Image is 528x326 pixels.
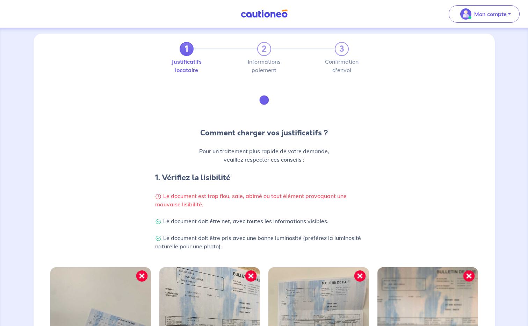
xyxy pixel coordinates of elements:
button: illu_account_valid_menu.svgMon compte [449,5,520,23]
h4: 1. Vérifiez la lisibilité [155,172,373,183]
img: illu_list_justif.svg [245,81,283,119]
label: Justificatifs locataire [180,59,194,73]
label: Confirmation d'envoi [335,59,349,73]
img: Check [155,235,161,242]
p: Le document est trop flou, sale, abîmé ou tout élément provoquant une mauvaise lisibilité. [155,192,373,208]
a: 1 [180,42,194,56]
p: Mon compte [474,10,507,18]
img: illu_account_valid_menu.svg [460,8,471,20]
p: Pour un traitement plus rapide de votre demande, veuillez respecter ces conseils : [155,147,373,164]
img: Check [155,219,161,225]
label: Informations paiement [257,59,271,73]
img: Cautioneo [238,9,290,18]
p: Comment charger vos justificatifs ? [155,127,373,139]
p: Le document doit être net, avec toutes les informations visibles. Le document doit être pris avec... [155,217,373,250]
img: Warning [155,193,161,200]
